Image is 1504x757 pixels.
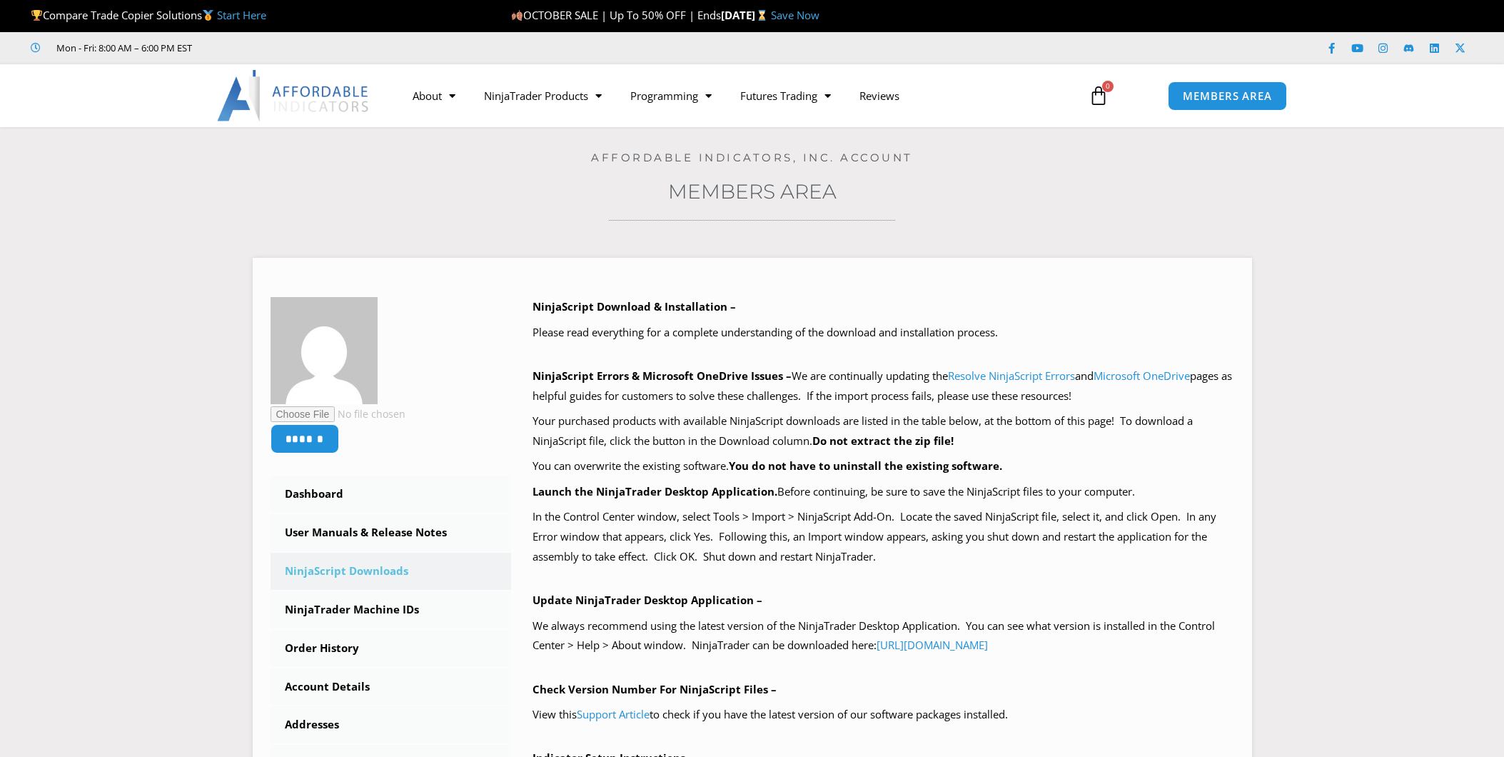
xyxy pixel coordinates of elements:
[812,433,954,448] b: Do not extract the zip file!
[271,591,512,628] a: NinjaTrader Machine IDs
[771,8,819,22] a: Save Now
[533,366,1234,406] p: We are continually updating the and pages as helpful guides for customers to solve these challeng...
[533,299,736,314] b: NinjaScript Download & Installation –
[616,79,726,112] a: Programming
[757,10,767,21] img: ⌛
[533,705,1234,725] p: View this to check if you have the latest version of our software packages installed.
[271,553,512,590] a: NinjaScript Downloads
[398,79,1072,112] nav: Menu
[1183,91,1272,101] span: MEMBERS AREA
[533,682,777,696] b: Check Version Number For NinjaScript Files –
[1094,369,1190,383] a: Microsoft OneDrive
[533,323,1234,343] p: Please read everything for a complete understanding of the download and installation process.
[53,39,192,56] span: Mon - Fri: 8:00 AM – 6:00 PM EST
[591,151,913,164] a: Affordable Indicators, Inc. Account
[398,79,470,112] a: About
[271,630,512,667] a: Order History
[1067,75,1130,116] a: 0
[533,484,777,498] b: Launch the NinjaTrader Desktop Application.
[668,179,837,204] a: Members Area
[271,706,512,743] a: Addresses
[533,507,1234,567] p: In the Control Center window, select Tools > Import > NinjaScript Add-On. Locate the saved NinjaS...
[271,668,512,706] a: Account Details
[577,707,650,721] a: Support Article
[1168,81,1287,111] a: MEMBERS AREA
[271,297,378,404] img: 4e2fda17821acc9fb1abcf38845a449daf3e615fcd8a5b7b14aa3db817f03602
[721,8,770,22] strong: [DATE]
[203,10,213,21] img: 🥇
[512,10,523,21] img: 🍂
[271,476,512,513] a: Dashboard
[271,514,512,551] a: User Manuals & Release Notes
[533,369,792,383] b: NinjaScript Errors & Microsoft OneDrive Issues –
[511,8,721,22] span: OCTOBER SALE | Up To 50% OFF | Ends
[1102,81,1114,92] span: 0
[948,369,1075,383] a: Resolve NinjaScript Errors
[31,10,42,21] img: 🏆
[845,79,914,112] a: Reviews
[212,41,426,55] iframe: Customer reviews powered by Trustpilot
[533,456,1234,476] p: You can overwrite the existing software.
[533,482,1234,502] p: Before continuing, be sure to save the NinjaScript files to your computer.
[533,616,1234,656] p: We always recommend using the latest version of the NinjaTrader Desktop Application. You can see ...
[533,593,762,607] b: Update NinjaTrader Desktop Application –
[470,79,616,112] a: NinjaTrader Products
[31,8,266,22] span: Compare Trade Copier Solutions
[217,70,370,121] img: LogoAI | Affordable Indicators – NinjaTrader
[533,411,1234,451] p: Your purchased products with available NinjaScript downloads are listed in the table below, at th...
[877,638,988,652] a: [URL][DOMAIN_NAME]
[217,8,266,22] a: Start Here
[729,458,1002,473] b: You do not have to uninstall the existing software.
[726,79,845,112] a: Futures Trading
